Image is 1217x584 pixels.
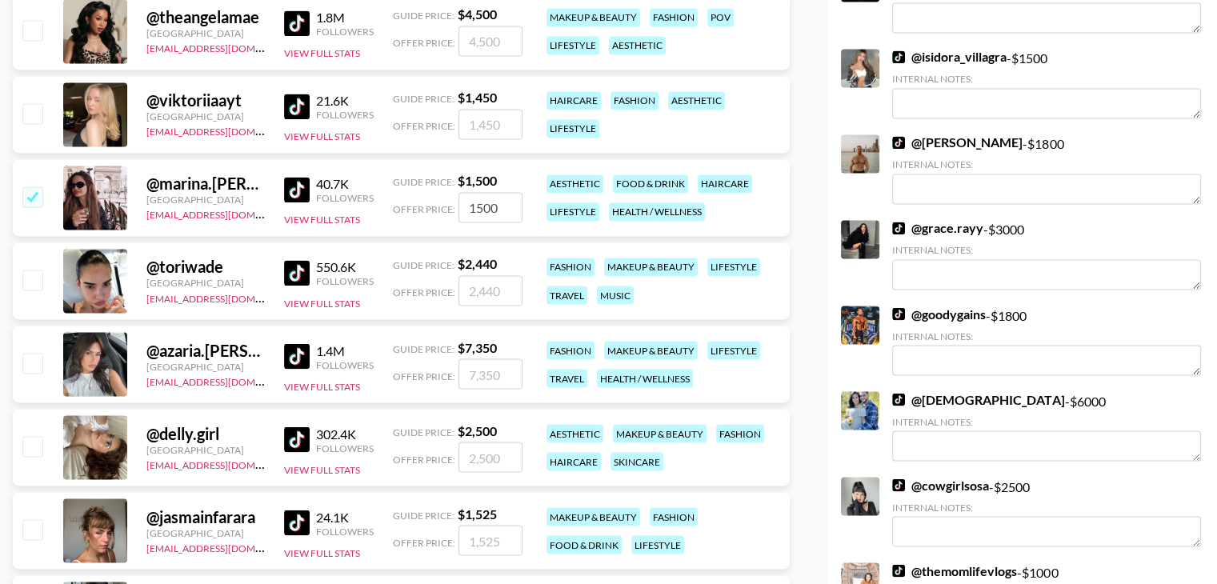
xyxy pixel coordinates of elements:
[316,26,374,38] div: Followers
[458,422,497,438] strong: $ 2,500
[458,90,497,105] strong: $ 1,450
[146,526,265,538] div: [GEOGRAPHIC_DATA]
[284,426,310,452] img: TikTok
[284,130,360,142] button: View Full Stats
[546,369,587,387] div: travel
[892,393,905,406] img: TikTok
[546,8,640,26] div: makeup & beauty
[284,463,360,475] button: View Full Stats
[393,10,454,22] span: Guide Price:
[316,176,374,192] div: 40.7K
[316,93,374,109] div: 21.6K
[668,91,725,110] div: aesthetic
[458,109,522,139] input: 1,450
[546,174,603,193] div: aesthetic
[707,341,760,359] div: lifestyle
[284,546,360,558] button: View Full Stats
[146,206,307,221] a: [EMAIL_ADDRESS][DOMAIN_NAME]
[707,8,734,26] div: pov
[146,423,265,443] div: @ delly.girl
[316,426,374,442] div: 302.4K
[458,275,522,306] input: 2,440
[284,94,310,119] img: TikTok
[604,341,698,359] div: makeup & beauty
[393,426,454,438] span: Guide Price:
[458,6,497,22] strong: $ 4,500
[892,134,1201,204] div: - $ 1800
[546,535,622,554] div: food & drink
[146,538,307,554] a: [EMAIL_ADDRESS][DOMAIN_NAME]
[393,37,455,49] span: Offer Price:
[716,424,764,442] div: fashion
[650,507,698,526] div: fashion
[146,174,265,194] div: @ marina.[PERSON_NAME]
[393,536,455,548] span: Offer Price:
[892,477,989,493] a: @cowgirlsosa
[393,93,454,105] span: Guide Price:
[393,259,454,271] span: Guide Price:
[316,525,374,537] div: Followers
[284,47,360,59] button: View Full Stats
[284,297,360,309] button: View Full Stats
[458,256,497,271] strong: $ 2,440
[393,370,455,382] span: Offer Price:
[316,275,374,287] div: Followers
[316,358,374,370] div: Followers
[316,509,374,525] div: 24.1K
[393,120,455,132] span: Offer Price:
[146,289,307,304] a: [EMAIL_ADDRESS][DOMAIN_NAME]
[284,343,310,369] img: TikTok
[146,39,307,54] a: [EMAIL_ADDRESS][DOMAIN_NAME]
[284,380,360,392] button: View Full Stats
[284,510,310,535] img: TikTok
[284,260,310,286] img: TikTok
[393,453,455,465] span: Offer Price:
[698,174,752,193] div: haircare
[892,415,1201,427] div: Internal Notes:
[892,306,986,322] a: @goodygains
[146,110,265,122] div: [GEOGRAPHIC_DATA]
[611,91,659,110] div: fashion
[892,564,905,577] img: TikTok
[597,369,693,387] div: health / wellness
[611,452,663,470] div: skincare
[892,477,1201,546] div: - $ 2500
[458,192,522,222] input: 1,500
[458,358,522,389] input: 7,350
[316,192,374,204] div: Followers
[284,214,360,226] button: View Full Stats
[146,340,265,360] div: @ azaria.[PERSON_NAME]
[892,391,1201,461] div: - $ 6000
[892,220,1201,290] div: - $ 3000
[284,10,310,36] img: TikTok
[316,259,374,275] div: 550.6K
[146,90,265,110] div: @ viktoriiaayt
[146,194,265,206] div: [GEOGRAPHIC_DATA]
[546,507,640,526] div: makeup & beauty
[146,372,307,387] a: [EMAIL_ADDRESS][DOMAIN_NAME]
[546,286,587,304] div: travel
[146,7,265,27] div: @ theangelamae
[316,442,374,454] div: Followers
[892,158,1201,170] div: Internal Notes:
[146,443,265,455] div: [GEOGRAPHIC_DATA]
[458,173,497,188] strong: $ 1,500
[609,202,705,221] div: health / wellness
[707,258,760,276] div: lifestyle
[650,8,698,26] div: fashion
[892,134,1023,150] a: @[PERSON_NAME]
[316,109,374,121] div: Followers
[393,286,455,298] span: Offer Price:
[892,244,1201,256] div: Internal Notes:
[546,36,599,54] div: lifestyle
[546,91,601,110] div: haircare
[613,424,707,442] div: makeup & beauty
[458,339,497,354] strong: $ 7,350
[892,306,1201,375] div: - $ 1800
[546,119,599,138] div: lifestyle
[609,36,666,54] div: aesthetic
[892,220,983,236] a: @grace.rayy
[597,286,634,304] div: music
[393,203,455,215] span: Offer Price:
[892,136,905,149] img: TikTok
